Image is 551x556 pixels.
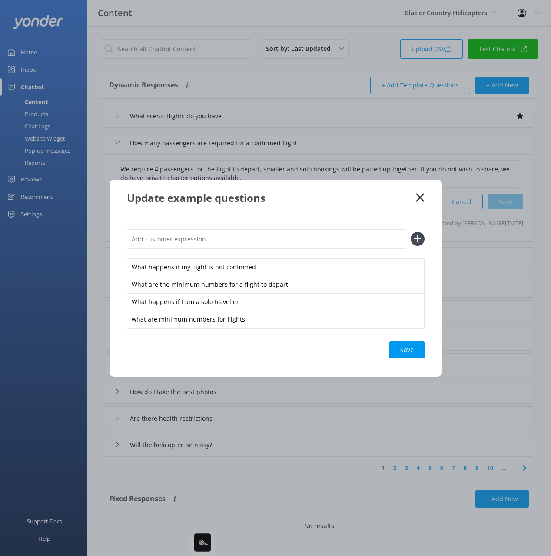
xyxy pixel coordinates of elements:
button: Close [416,193,424,202]
div: What happens if I am a solo traveller [127,293,425,311]
div: What are the minimum numbers for a flight to depart [127,276,425,294]
div: What happens if my flight is not confirmed [127,258,425,277]
button: Save [389,341,425,358]
div: Update example questions [127,191,416,205]
input: Add customer expression [127,229,406,249]
div: what are minimum numbers for flights [127,311,425,329]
